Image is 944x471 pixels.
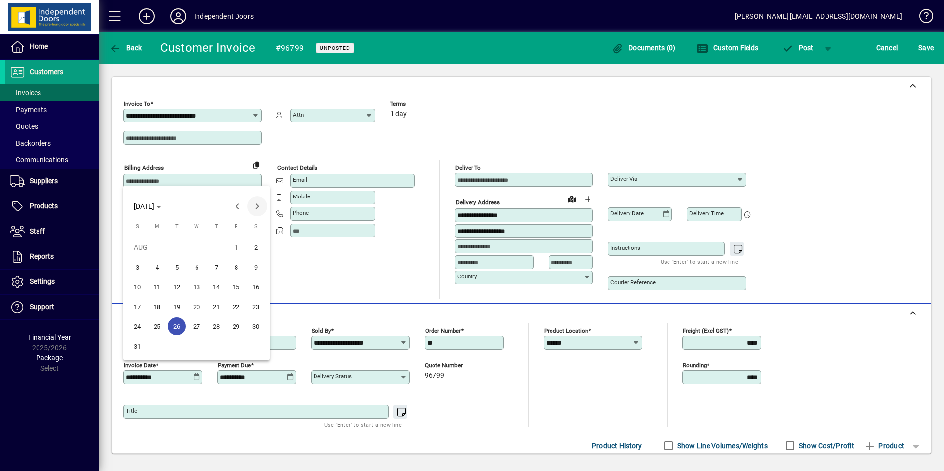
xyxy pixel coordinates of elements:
button: Wed Aug 06 2025 [187,257,206,277]
button: Mon Aug 04 2025 [147,257,167,277]
button: Wed Aug 13 2025 [187,277,206,297]
button: Sun Aug 17 2025 [127,297,147,316]
span: 26 [168,317,186,335]
span: 19 [168,298,186,315]
span: 18 [148,298,166,315]
span: 1 [227,238,245,256]
button: Thu Aug 07 2025 [206,257,226,277]
span: W [194,223,199,230]
span: 28 [207,317,225,335]
span: 23 [247,298,265,315]
span: 25 [148,317,166,335]
span: [DATE] [134,202,154,210]
button: Tue Aug 05 2025 [167,257,187,277]
span: 29 [227,317,245,335]
button: Tue Aug 19 2025 [167,297,187,316]
span: 2 [247,238,265,256]
span: 16 [247,278,265,296]
span: 30 [247,317,265,335]
span: T [175,223,179,230]
span: 17 [128,298,146,315]
button: Fri Aug 15 2025 [226,277,246,297]
button: Thu Aug 28 2025 [206,316,226,336]
button: Sun Aug 03 2025 [127,257,147,277]
span: 7 [207,258,225,276]
span: 9 [247,258,265,276]
button: Thu Aug 21 2025 [206,297,226,316]
span: 13 [188,278,205,296]
span: M [155,223,159,230]
button: Wed Aug 27 2025 [187,316,206,336]
button: Fri Aug 29 2025 [226,316,246,336]
span: F [235,223,237,230]
button: Sat Aug 02 2025 [246,237,266,257]
span: S [136,223,139,230]
button: Tue Aug 26 2025 [167,316,187,336]
button: Wed Aug 20 2025 [187,297,206,316]
span: 22 [227,298,245,315]
span: 31 [128,337,146,355]
span: 4 [148,258,166,276]
button: Mon Aug 18 2025 [147,297,167,316]
span: 15 [227,278,245,296]
span: 6 [188,258,205,276]
button: Fri Aug 01 2025 [226,237,246,257]
span: 10 [128,278,146,296]
button: Sat Aug 23 2025 [246,297,266,316]
span: 27 [188,317,205,335]
button: Mon Aug 25 2025 [147,316,167,336]
button: Choose month and year [130,197,165,215]
button: Next month [247,196,267,216]
button: Fri Aug 22 2025 [226,297,246,316]
button: Thu Aug 14 2025 [206,277,226,297]
button: Mon Aug 11 2025 [147,277,167,297]
button: Sun Aug 31 2025 [127,336,147,356]
button: Sat Aug 30 2025 [246,316,266,336]
span: 12 [168,278,186,296]
button: Sat Aug 09 2025 [246,257,266,277]
span: 8 [227,258,245,276]
button: Sun Aug 24 2025 [127,316,147,336]
button: Fri Aug 08 2025 [226,257,246,277]
td: AUG [127,237,226,257]
button: Sat Aug 16 2025 [246,277,266,297]
span: 24 [128,317,146,335]
span: T [215,223,218,230]
span: 21 [207,298,225,315]
span: 11 [148,278,166,296]
button: Previous month [228,196,247,216]
span: 14 [207,278,225,296]
span: 3 [128,258,146,276]
span: S [254,223,258,230]
button: Sun Aug 10 2025 [127,277,147,297]
button: Tue Aug 12 2025 [167,277,187,297]
span: 20 [188,298,205,315]
span: 5 [168,258,186,276]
